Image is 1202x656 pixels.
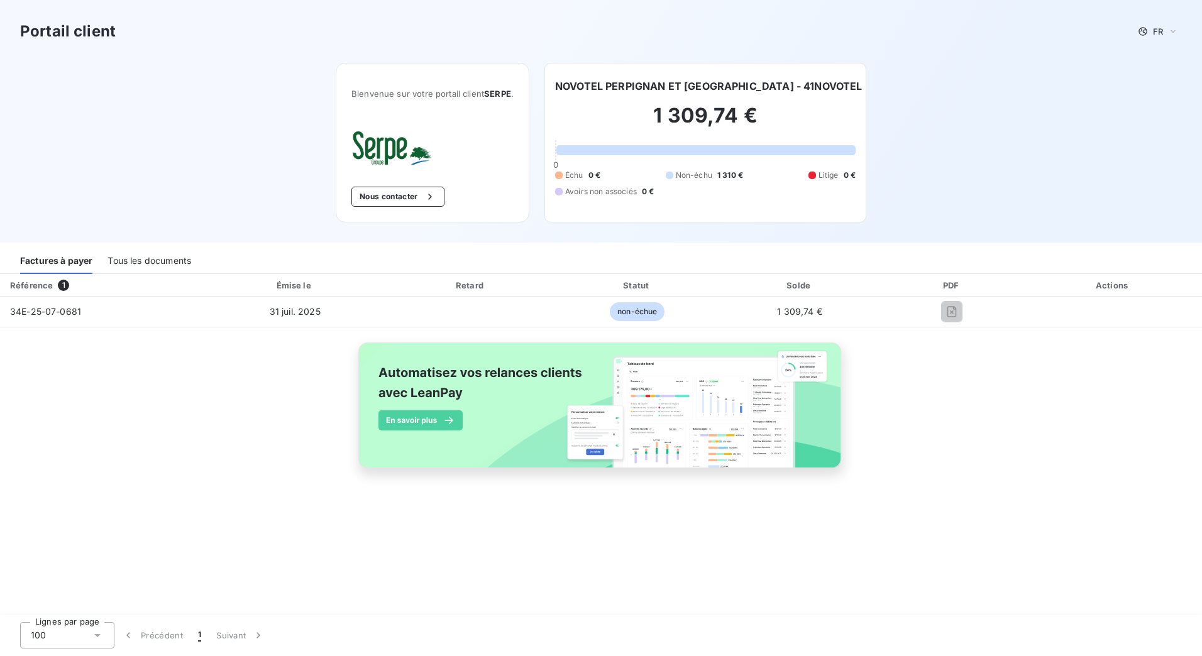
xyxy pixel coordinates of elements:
button: 1 [190,622,209,648]
span: SERPE [484,89,511,99]
h3: Portail client [20,20,116,43]
span: 34E-25-07-0681 [10,306,81,317]
div: Factures à payer [20,248,92,274]
span: 0 [553,160,558,170]
span: 0 € [642,186,654,197]
h2: 1 309,74 € [555,103,856,141]
img: banner [347,335,855,489]
div: Statut [558,279,717,292]
button: Suivant [209,622,272,648]
span: Litige [819,170,839,181]
img: Company logo [351,129,432,167]
div: Référence [10,280,53,290]
span: 0 € [588,170,600,181]
span: 31 juil. 2025 [270,306,321,317]
span: 100 [31,629,46,642]
span: non-échue [610,302,664,321]
button: Nous contacter [351,187,444,207]
div: Retard [389,279,553,292]
span: Échu [565,170,583,181]
span: Non-échu [676,170,712,181]
div: Tous les documents [108,248,191,274]
span: Bienvenue sur votre portail client . [351,89,514,99]
div: Actions [1027,279,1199,292]
span: FR [1153,26,1163,36]
span: Avoirs non associés [565,186,637,197]
h6: NOVOTEL PERPIGNAN ET [GEOGRAPHIC_DATA] - 41NOVOTEL [555,79,863,94]
button: Précédent [114,622,190,648]
div: PDF [883,279,1022,292]
span: 1 [198,629,201,642]
span: 1 309,74 € [777,306,822,317]
span: 1 [58,280,69,291]
div: Émise le [206,279,384,292]
span: 1 310 € [717,170,743,181]
div: Solde [722,279,878,292]
span: 0 € [844,170,856,181]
